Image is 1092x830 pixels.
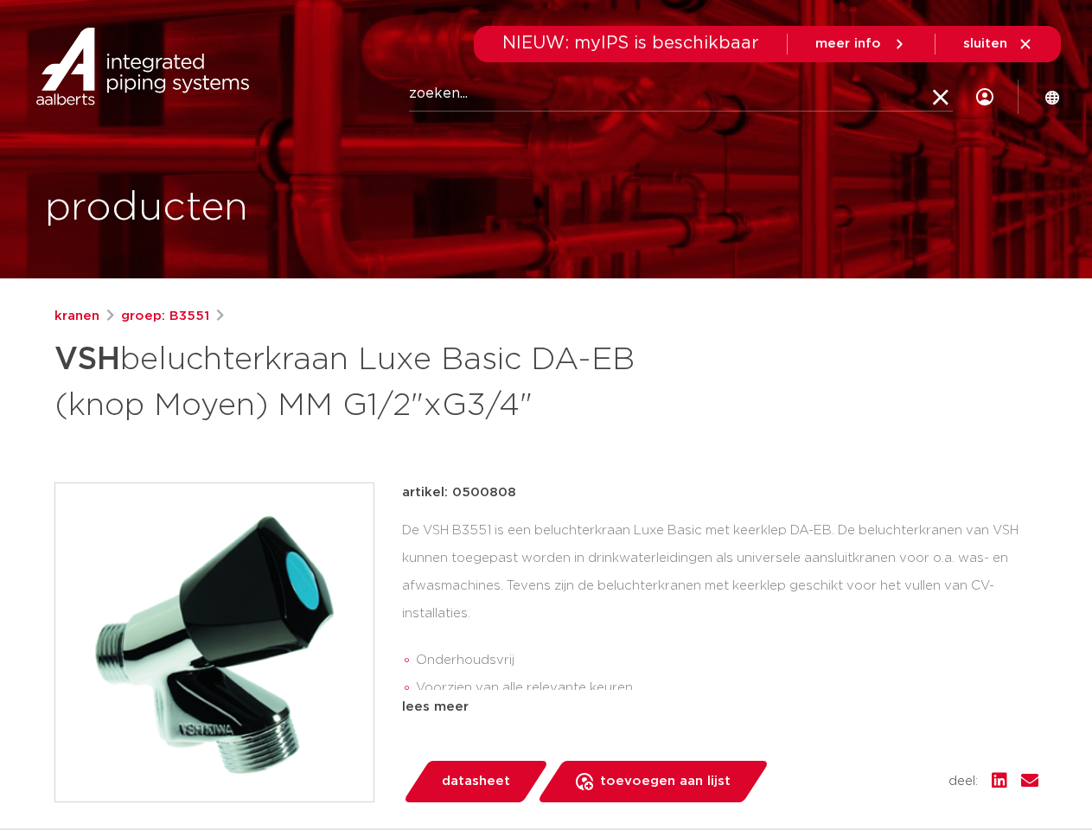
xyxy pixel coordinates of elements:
span: deel: [948,771,978,792]
a: kranen [54,306,99,327]
div: lees meer [402,697,1038,718]
input: zoeken... [409,77,953,112]
a: meer info [815,36,907,52]
li: Voorzien van alle relevante keuren [416,674,1038,702]
a: datasheet [402,761,549,802]
a: sluiten [963,36,1033,52]
p: artikel: 0500808 [402,482,516,503]
h1: producten [45,181,248,236]
span: datasheet [442,768,510,795]
span: meer info [815,37,881,50]
span: NIEUW: myIPS is beschikbaar [502,35,759,52]
li: Onderhoudsvrij [416,647,1038,674]
strong: VSH [54,344,120,375]
span: sluiten [963,37,1007,50]
span: toevoegen aan lijst [600,768,731,795]
img: Product Image for VSH beluchterkraan Luxe Basic DA-EB (knop Moyen) MM G1/2"xG3/4" [55,483,374,801]
a: groep: B3551 [121,306,209,327]
div: De VSH B3551 is een beluchterkraan Luxe Basic met keerklep DA-EB. De beluchterkranen van VSH kunn... [402,517,1038,690]
h1: beluchterkraan Luxe Basic DA-EB (knop Moyen) MM G1/2"xG3/4" [54,334,704,427]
